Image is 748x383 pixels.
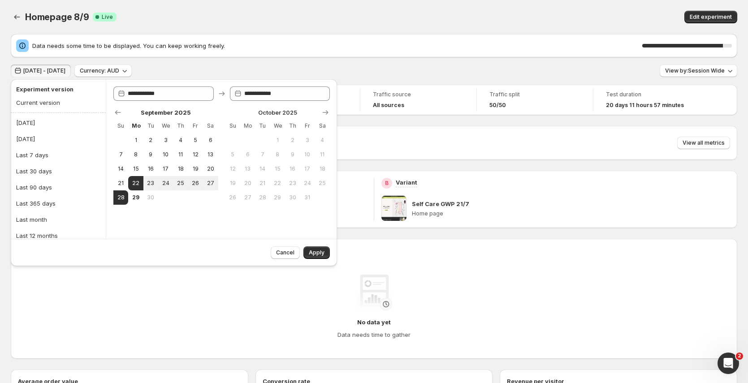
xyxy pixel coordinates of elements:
[23,67,65,74] span: [DATE] - [DATE]
[207,122,214,129] span: Sa
[684,11,737,23] button: Edit experiment
[244,194,251,201] span: 27
[162,151,169,158] span: 10
[80,67,119,74] span: Currency: AUD
[285,190,300,205] button: Thursday October 30 2025
[207,137,214,144] span: 6
[11,11,23,23] button: Back
[158,162,173,176] button: Wednesday September 17 2025
[13,196,103,211] button: Last 365 days
[736,353,743,360] span: 2
[112,106,124,119] button: Show previous month, August 2025
[319,165,326,172] span: 18
[319,122,326,129] span: Sa
[74,65,132,77] button: Currency: AUD
[229,151,237,158] span: 5
[270,190,285,205] button: Wednesday October 29 2025
[203,147,218,162] button: Saturday September 13 2025
[240,176,255,190] button: Monday October 20 2025
[158,133,173,147] button: Wednesday September 3 2025
[128,162,143,176] button: Monday September 15 2025
[315,133,330,147] button: Saturday October 4 2025
[244,151,251,158] span: 6
[25,12,89,22] span: Homepage 8/9
[132,194,139,201] span: 29
[373,91,464,98] span: Traffic source
[173,176,188,190] button: Thursday September 25 2025
[270,133,285,147] button: Wednesday October 1 2025
[225,119,240,133] th: Sunday
[192,122,199,129] span: Fr
[117,151,125,158] span: 7
[319,151,326,158] span: 11
[113,162,128,176] button: Sunday September 14 2025
[147,180,155,187] span: 23
[240,119,255,133] th: Monday
[309,249,324,256] span: Apply
[683,139,725,146] span: View all metrics
[173,162,188,176] button: Thursday September 18 2025
[412,199,469,208] p: Self Care GWP 21/7
[300,119,315,133] th: Friday
[300,190,315,205] button: Friday October 31 2025
[606,90,697,110] a: Test duration20 days 11 hours 57 minutes
[319,180,326,187] span: 25
[303,246,330,259] button: Apply
[203,133,218,147] button: Saturday September 6 2025
[240,162,255,176] button: Monday October 13 2025
[143,162,158,176] button: Tuesday September 16 2025
[162,137,169,144] span: 3
[225,190,240,205] button: Sunday October 26 2025
[177,180,184,187] span: 25
[259,194,266,201] span: 28
[16,199,56,208] div: Last 365 days
[177,137,184,144] span: 4
[188,176,203,190] button: Friday September 26 2025
[259,122,266,129] span: Tu
[132,165,139,172] span: 15
[128,147,143,162] button: Monday September 8 2025
[240,147,255,162] button: Monday October 6 2025
[147,165,155,172] span: 16
[16,98,60,107] div: Current version
[225,147,240,162] button: Sunday October 5 2025
[489,91,580,98] span: Traffic split
[356,275,392,310] img: No data yet
[303,194,311,201] span: 31
[489,102,506,109] span: 50/50
[285,133,300,147] button: Thursday October 2 2025
[13,212,103,227] button: Last month
[315,176,330,190] button: Saturday October 25 2025
[16,85,97,94] h2: Experiment version
[244,122,251,129] span: Mo
[147,137,155,144] span: 2
[188,162,203,176] button: Friday September 19 2025
[357,318,391,327] h4: No data yet
[319,137,326,144] span: 4
[113,176,128,190] button: Sunday September 21 2025
[132,122,139,129] span: Mo
[270,119,285,133] th: Wednesday
[177,122,184,129] span: Th
[173,133,188,147] button: Thursday September 4 2025
[203,119,218,133] th: Saturday
[690,13,732,21] span: Edit experiment
[16,118,35,127] div: [DATE]
[289,165,296,172] span: 16
[300,176,315,190] button: Friday October 24 2025
[274,180,281,187] span: 22
[289,137,296,144] span: 2
[102,13,113,21] span: Live
[16,183,52,192] div: Last 90 days
[143,133,158,147] button: Tuesday September 2 2025
[147,122,155,129] span: Tu
[18,246,730,255] h2: Performance over time
[270,162,285,176] button: Wednesday October 15 2025
[303,180,311,187] span: 24
[162,165,169,172] span: 17
[665,67,725,74] span: View by: Session Wide
[16,151,48,159] div: Last 7 days
[677,137,730,149] button: View all metrics
[718,353,739,374] iframe: Intercom live chat
[660,65,737,77] button: View by:Session Wide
